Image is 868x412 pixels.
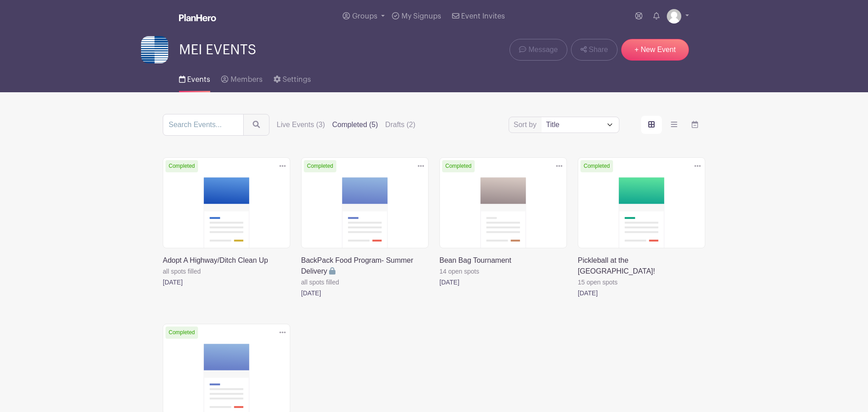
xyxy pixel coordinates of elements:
span: Share [589,44,608,55]
span: MEI EVENTS [179,43,256,57]
a: Settings [274,63,311,92]
label: Live Events (3) [277,119,325,130]
span: Settings [283,76,311,83]
img: meiusa-planhero-logo.png [141,36,168,63]
span: My Signups [401,13,441,20]
div: order and view [641,116,705,134]
label: Sort by [514,119,539,130]
label: Drafts (2) [385,119,415,130]
span: Message [528,44,558,55]
a: Events [179,63,210,92]
span: Groups [352,13,377,20]
div: filters [277,119,415,130]
a: Members [221,63,262,92]
span: Events [187,76,210,83]
img: logo_white-6c42ec7e38ccf1d336a20a19083b03d10ae64f83f12c07503d8b9e83406b4c7d.svg [179,14,216,21]
span: Members [231,76,263,83]
a: Message [509,39,567,61]
input: Search Events... [163,114,244,136]
span: Event Invites [461,13,505,20]
a: Share [571,39,618,61]
a: + New Event [621,39,689,61]
label: Completed (5) [332,119,378,130]
img: default-ce2991bfa6775e67f084385cd625a349d9dcbb7a52a09fb2fda1e96e2d18dcdb.png [667,9,681,24]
